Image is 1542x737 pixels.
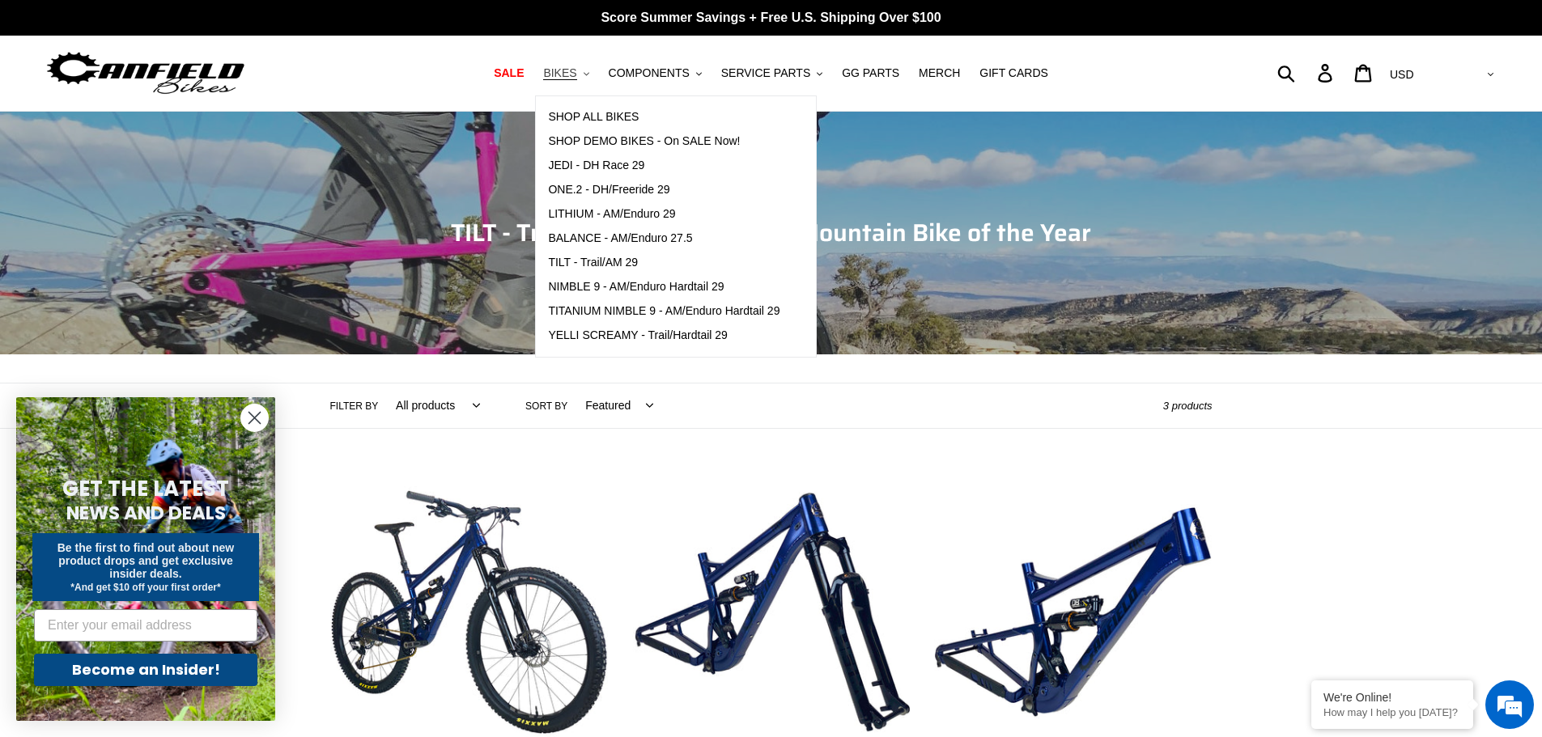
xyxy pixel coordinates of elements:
[536,324,792,348] a: YELLI SCREAMY - Trail/Hardtail 29
[548,280,724,294] span: NIMBLE 9 - AM/Enduro Hardtail 29
[536,251,792,275] a: TILT - Trail/AM 29
[536,154,792,178] a: JEDI - DH Race 29
[536,129,792,154] a: SHOP DEMO BIKES - On SALE Now!
[919,66,960,80] span: MERCH
[486,62,532,84] a: SALE
[34,654,257,686] button: Become an Insider!
[548,304,779,318] span: TITANIUM NIMBLE 9 - AM/Enduro Hardtail 29
[1323,706,1461,718] p: How may I help you today?
[548,256,638,269] span: TILT - Trail/AM 29
[70,582,220,593] span: *And get $10 off your first order*
[548,159,644,172] span: JEDI - DH Race 29
[548,134,740,148] span: SHOP DEMO BIKES - On SALE Now!
[536,105,792,129] a: SHOP ALL BIKES
[601,62,710,84] button: COMPONENTS
[494,66,524,80] span: SALE
[548,231,692,245] span: BALANCE - AM/Enduro 27.5
[834,62,907,84] a: GG PARTS
[548,183,669,197] span: ONE.2 - DH/Freeride 29
[536,227,792,251] a: BALANCE - AM/Enduro 27.5
[548,110,639,124] span: SHOP ALL BIKES
[971,62,1056,84] a: GIFT CARDS
[240,404,269,432] button: Close dialog
[62,474,229,503] span: GET THE LATEST
[979,66,1048,80] span: GIFT CARDS
[536,178,792,202] a: ONE.2 - DH/Freeride 29
[1163,400,1213,412] span: 3 products
[721,66,810,80] span: SERVICE PARTS
[1286,55,1327,91] input: Search
[451,214,1091,252] span: TILT - Trail/AM 29er - 2024 All Mountain Bike of the Year
[57,541,235,580] span: Be the first to find out about new product drops and get exclusive insider deals.
[330,399,379,413] label: Filter by
[45,48,247,99] img: Canfield Bikes
[609,66,690,80] span: COMPONENTS
[842,66,899,80] span: GG PARTS
[548,328,728,342] span: YELLI SCREAMY - Trail/Hardtail 29
[34,609,257,642] input: Enter your email address
[536,275,792,299] a: NIMBLE 9 - AM/Enduro Hardtail 29
[548,207,675,221] span: LITHIUM - AM/Enduro 29
[535,62,597,84] button: BIKES
[536,202,792,227] a: LITHIUM - AM/Enduro 29
[66,500,226,526] span: NEWS AND DEALS
[525,399,567,413] label: Sort by
[1323,691,1461,704] div: We're Online!
[713,62,830,84] button: SERVICE PARTS
[536,299,792,324] a: TITANIUM NIMBLE 9 - AM/Enduro Hardtail 29
[543,66,576,80] span: BIKES
[911,62,968,84] a: MERCH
